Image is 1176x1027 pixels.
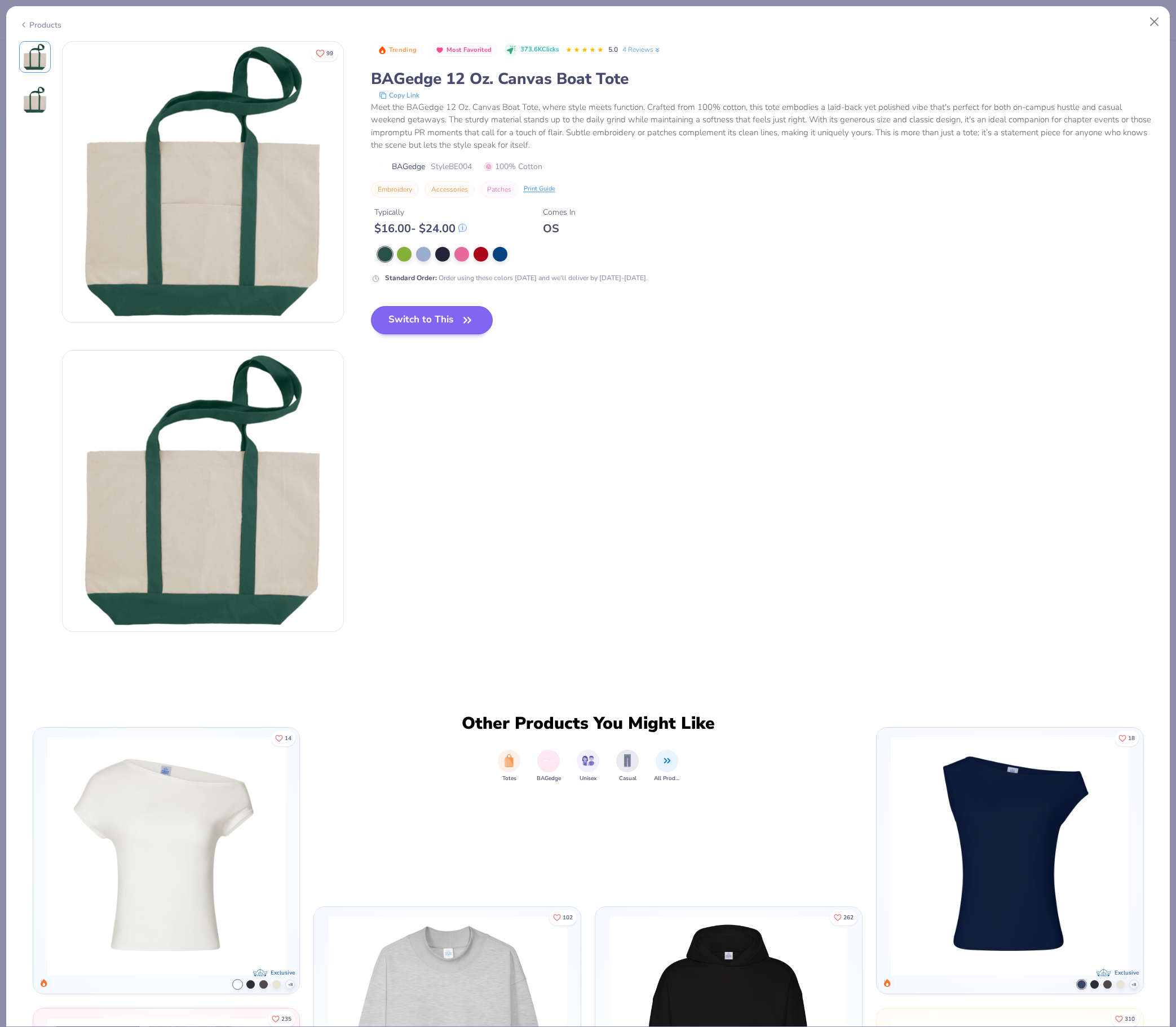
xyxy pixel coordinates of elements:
[1144,11,1165,33] button: Close
[21,43,48,70] img: Front
[431,161,472,172] span: Style BE004
[372,43,423,57] button: Badge Button
[654,750,680,783] div: filter for All Products
[63,351,343,631] img: Back
[503,754,515,767] img: Totes Image
[371,101,1157,152] div: Meet the BAGedge 12 Oz. Canvas Boat Tote, where style meets function. Crafted from 100% cotton, t...
[446,47,492,53] span: Most Favorited
[622,45,661,55] a: 4 Reviews
[524,184,555,194] div: Print Guide
[498,750,520,783] div: filter for Totes
[843,915,854,920] span: 262
[385,273,437,282] strong: Standard Order :
[1128,736,1135,741] span: 18
[285,736,291,741] span: 14
[63,42,343,322] img: Front
[371,162,386,171] img: brand logo
[371,68,1157,90] div: BAGedge 12 Oz. Canvas Boat Tote
[39,737,294,975] img: Fresh Prints Chloe Off the Shoulder Top
[378,46,387,55] img: Trending sort
[430,43,498,57] button: Badge Button
[311,45,338,61] button: Like
[520,45,559,55] span: 373.6K Clicks
[565,41,604,59] div: 5.0 Stars
[608,45,618,54] span: 5.0
[375,90,423,101] button: copy to clipboard
[425,182,475,197] button: Accessories
[830,910,857,926] button: Like
[621,754,634,767] img: Casual Image
[1115,731,1139,746] button: Like
[1111,1011,1139,1027] button: Like
[549,910,577,926] button: Like
[385,273,648,283] div: Order using these colors [DATE] and we'll deliver by [DATE]-[DATE].
[580,774,596,783] span: Unisex
[281,1016,291,1022] span: 235
[454,714,722,734] div: Other Products You Might Like
[371,182,419,197] button: Embroidery
[288,982,293,988] span: + 8
[577,750,599,783] div: filter for Unisex
[654,774,680,783] span: All Products
[1131,982,1136,988] span: + 8
[271,731,295,746] button: Like
[19,19,61,31] div: Products
[389,47,417,53] span: Trending
[537,774,561,783] span: BAGedge
[542,754,555,767] img: BAGedge Image
[371,306,493,334] button: Switch to This
[654,750,680,783] button: filter button
[616,750,639,783] button: filter button
[435,46,444,55] img: Most Favorited sort
[392,161,425,172] span: BAGedge
[537,750,561,783] button: filter button
[661,754,674,767] img: All Products Image
[374,222,467,236] div: $ 16.00 - $ 24.00
[619,774,636,783] span: Casual
[563,915,573,920] span: 102
[21,86,48,113] img: Back
[616,750,639,783] div: filter for Casual
[498,750,520,783] button: filter button
[271,969,295,977] div: Exclusive
[502,774,516,783] span: Totes
[537,750,561,783] div: filter for BAGedge
[484,161,542,172] span: 100% Cotton
[577,750,599,783] button: filter button
[543,222,576,236] div: OS
[480,182,518,197] button: Patches
[582,754,595,767] img: Unisex Image
[543,206,576,218] div: Comes In
[326,51,333,56] span: 99
[268,1011,295,1027] button: Like
[374,206,467,218] div: Typically
[882,737,1138,975] img: Fresh Prints Shay Off the Shoulder Tank
[1115,969,1139,977] div: Exclusive
[1125,1016,1135,1022] span: 310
